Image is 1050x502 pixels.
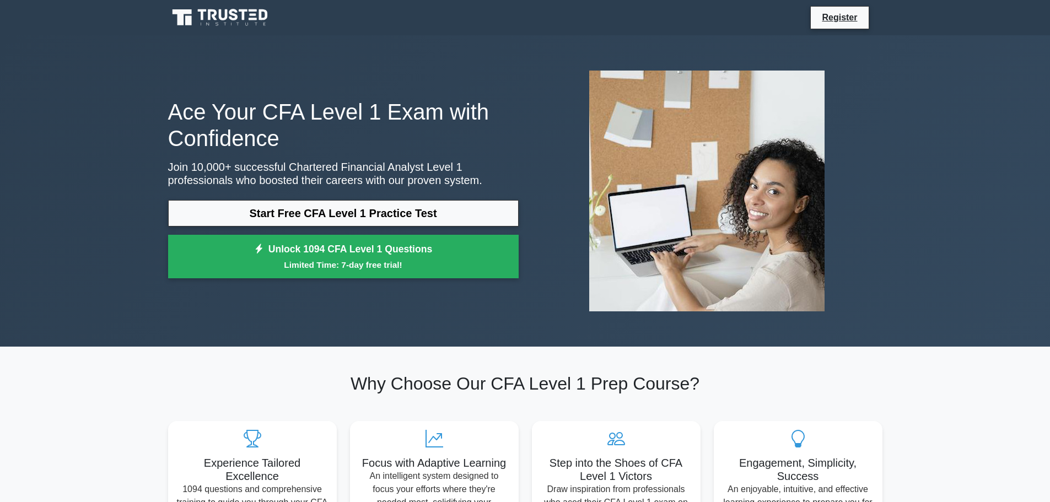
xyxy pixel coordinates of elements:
[541,456,692,483] h5: Step into the Shoes of CFA Level 1 Victors
[168,235,519,279] a: Unlock 1094 CFA Level 1 QuestionsLimited Time: 7-day free trial!
[723,456,874,483] h5: Engagement, Simplicity, Success
[168,200,519,226] a: Start Free CFA Level 1 Practice Test
[168,99,519,152] h1: Ace Your CFA Level 1 Exam with Confidence
[177,456,328,483] h5: Experience Tailored Excellence
[359,456,510,469] h5: Focus with Adaptive Learning
[168,373,882,394] h2: Why Choose Our CFA Level 1 Prep Course?
[182,258,505,271] small: Limited Time: 7-day free trial!
[168,160,519,187] p: Join 10,000+ successful Chartered Financial Analyst Level 1 professionals who boosted their caree...
[815,10,864,24] a: Register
